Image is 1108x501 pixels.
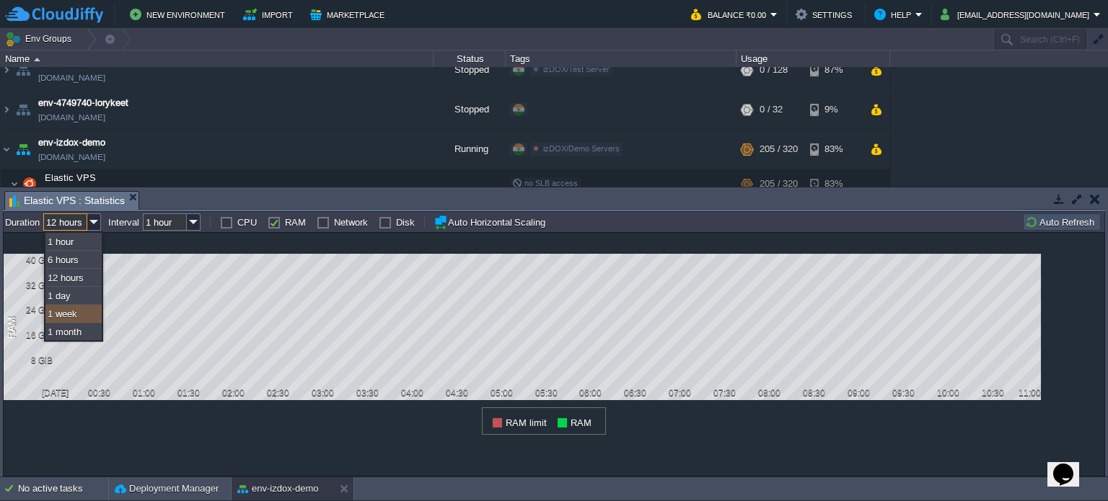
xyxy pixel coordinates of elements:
[34,58,40,61] img: AMDAwAAAACH5BAEAAAAALAAAAAABAAEAAAICRAEAOw==
[810,130,857,169] div: 83%
[810,169,857,198] div: 83%
[45,287,102,305] div: 1 day
[4,314,21,340] div: RAM
[1,50,433,67] div: Name
[796,388,832,398] div: 08:30
[617,388,654,398] div: 06:30
[171,388,207,398] div: 01:30
[13,130,33,169] img: AMDAwAAAACH5BAEAAAAALAAAAAABAAEAAAICRAEAOw==
[43,172,98,184] span: Elastic VPS
[6,330,53,340] div: 16 GiB
[752,388,788,398] div: 08:00
[506,417,547,428] span: RAM limit
[38,110,105,125] span: [DOMAIN_NAME]
[19,169,40,198] img: AMDAwAAAACH5BAEAAAAALAAAAAABAAEAAAICRAEAOw==
[434,50,506,89] div: Stopped
[396,217,415,228] label: Disk
[38,96,128,110] a: env-4749740-lorykeet
[38,136,105,150] a: env-izdox-demo
[310,6,389,23] button: Marketplace
[571,417,592,428] span: RAM
[707,388,743,398] div: 07:30
[434,215,550,229] button: Auto Horizontal Scaling
[573,388,609,398] div: 06:00
[760,130,798,169] div: 205 / 320
[543,65,610,74] span: izDOX/Test Server
[260,388,296,398] div: 02:30
[760,90,783,129] div: 0 / 32
[5,29,76,49] button: Env Groups
[5,6,103,24] img: CloudJiffy
[760,169,798,198] div: 205 / 320
[394,388,430,398] div: 04:00
[434,90,506,129] div: Stopped
[243,6,297,23] button: Import
[349,388,385,398] div: 03:30
[1047,443,1094,487] iframe: chat widget
[760,50,788,89] div: 0 / 128
[874,6,915,23] button: Help
[796,6,856,23] button: Settings
[1,130,12,169] img: AMDAwAAAACH5BAEAAAAALAAAAAABAAEAAAICRAEAOw==
[115,482,219,496] button: Deployment Manager
[1,90,12,129] img: AMDAwAAAACH5BAEAAAAALAAAAAABAAEAAAICRAEAOw==
[512,179,578,187] span: no SLB access
[840,388,876,398] div: 09:00
[6,255,53,265] div: 40 GiB
[662,388,698,398] div: 07:00
[434,130,506,169] div: Running
[543,144,620,153] span: izDOX/Demo Servers
[483,388,519,398] div: 05:00
[130,6,229,23] button: New Environment
[737,50,889,67] div: Usage
[237,482,319,496] button: env-izdox-demo
[45,269,102,287] div: 12 hours
[810,50,857,89] div: 87%
[285,217,306,228] label: RAM
[1005,388,1041,398] div: 11:00
[38,150,105,164] span: [DOMAIN_NAME]
[82,388,118,398] div: 00:30
[5,217,40,228] label: Duration
[237,217,257,228] label: CPU
[506,50,736,67] div: Tags
[304,388,340,398] div: 03:00
[38,71,105,85] span: [DOMAIN_NAME]
[18,477,108,500] div: No active tasks
[13,50,33,89] img: AMDAwAAAACH5BAEAAAAALAAAAAABAAEAAAICRAEAOw==
[13,90,33,129] img: AMDAwAAAACH5BAEAAAAALAAAAAABAAEAAAICRAEAOw==
[439,388,475,398] div: 04:30
[528,388,564,398] div: 05:30
[10,169,19,198] img: AMDAwAAAACH5BAEAAAAALAAAAAABAAEAAAICRAEAOw==
[930,388,966,398] div: 10:00
[6,280,53,291] div: 32 GiB
[6,355,53,365] div: 8 GiB
[691,6,770,23] button: Balance ₹0.00
[941,6,1094,23] button: [EMAIL_ADDRESS][DOMAIN_NAME]
[126,388,162,398] div: 01:00
[37,388,73,398] div: [DATE]
[810,90,857,129] div: 9%
[45,233,102,251] div: 1 hour
[43,172,98,183] a: Elastic VPS
[1025,216,1099,229] button: Auto Refresh
[108,217,139,228] label: Interval
[434,50,505,67] div: Status
[45,251,102,269] div: 6 hours
[885,388,921,398] div: 09:30
[9,192,125,210] span: Elastic VPS : Statistics
[6,305,53,315] div: 24 GiB
[45,323,102,341] div: 1 month
[975,388,1011,398] div: 10:30
[334,217,368,228] label: Network
[1,50,12,89] img: AMDAwAAAACH5BAEAAAAALAAAAAABAAEAAAICRAEAOw==
[45,305,102,323] div: 1 week
[216,388,252,398] div: 02:00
